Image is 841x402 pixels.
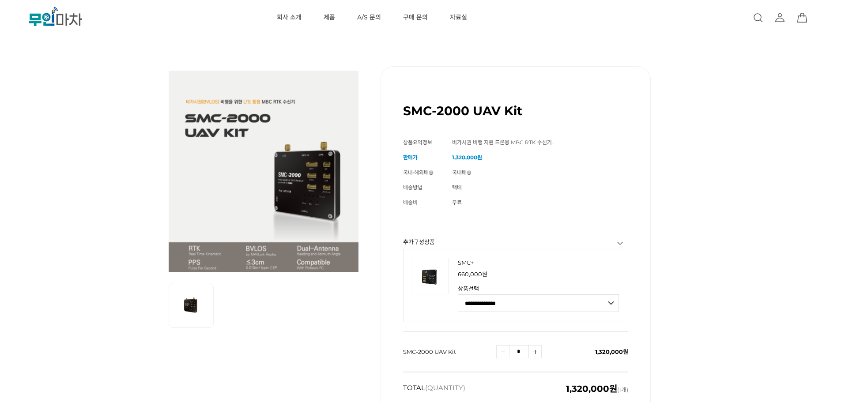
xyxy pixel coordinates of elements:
a: 수량증가 [528,345,542,358]
h1: SMC-2000 UAV Kit [403,103,522,118]
strong: 1,320,000원 [452,154,482,161]
span: 배송비 [403,199,418,206]
span: 무료 [452,199,462,206]
h3: 추가구성상품 [403,239,628,245]
span: 배송방법 [403,184,422,191]
span: 660,000원 [458,271,487,278]
span: 택배 [452,184,462,191]
span: 국내·해외배송 [403,169,434,176]
img: 4cbe2109cccc46d4e4336cb8213cc47f.png [412,258,449,294]
a: 수량감소 [496,345,509,358]
span: 상품요약정보 [403,139,432,146]
span: (QUANTITY) [425,383,465,392]
span: 비가시권 비행 지원 드론용 MBC RTK 수신기. [452,139,553,146]
a: 추가구성상품 닫기 [616,239,625,248]
span: 1,320,000원 [595,348,628,355]
em: 1,320,000원 [566,383,617,394]
span: 국내배송 [452,169,471,176]
td: SMC-2000 UAV Kit [403,332,496,372]
strong: 상품선택 [458,286,619,292]
img: SMC-2000 UAV Kit [169,66,358,272]
span: (1개) [566,384,628,393]
strong: TOTAL [403,384,465,393]
p: 판매가 [458,271,619,277]
span: 판매가 [403,154,418,161]
p: 상품명 [458,258,619,267]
